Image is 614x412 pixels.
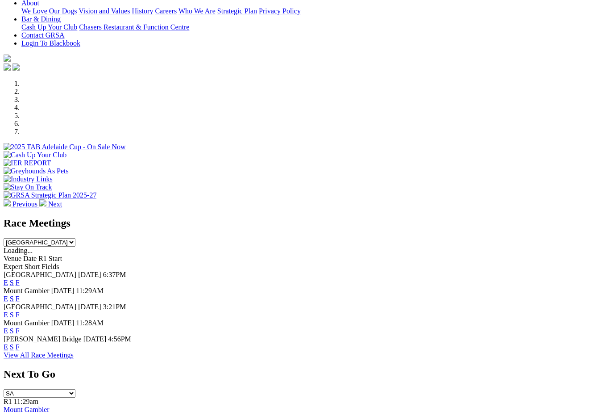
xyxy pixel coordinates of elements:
span: R1 [4,398,12,405]
a: E [4,295,8,303]
span: 11:29AM [76,287,104,294]
img: Cash Up Your Club [4,151,66,159]
span: 6:37PM [103,271,126,278]
a: S [10,343,14,351]
img: GRSA Strategic Plan 2025-27 [4,191,96,199]
span: [PERSON_NAME] Bridge [4,335,82,343]
img: 2025 TAB Adelaide Cup - On Sale Now [4,143,126,151]
div: Bar & Dining [21,23,610,31]
a: S [10,311,14,319]
a: Vision and Values [79,7,130,15]
span: Expert [4,263,23,270]
a: Contact GRSA [21,31,64,39]
span: Fields [41,263,59,270]
a: Chasers Restaurant & Function Centre [79,23,189,31]
a: Login To Blackbook [21,39,80,47]
img: facebook.svg [4,63,11,71]
img: IER REPORT [4,159,51,167]
img: Industry Links [4,175,53,183]
span: Mount Gambier [4,287,50,294]
a: Bar & Dining [21,15,61,23]
a: F [16,343,20,351]
h2: Race Meetings [4,217,610,229]
img: chevron-right-pager-white.svg [39,199,46,206]
a: E [4,311,8,319]
a: Careers [155,7,177,15]
a: E [4,327,8,335]
span: [DATE] [51,319,75,327]
a: F [16,327,20,335]
a: F [16,295,20,303]
a: S [10,327,14,335]
span: Date [23,255,37,262]
img: twitter.svg [12,63,20,71]
span: Next [48,200,62,208]
span: Venue [4,255,21,262]
a: Strategic Plan [217,7,257,15]
a: Next [39,200,62,208]
a: E [4,343,8,351]
a: History [132,7,153,15]
span: Loading... [4,247,33,254]
img: chevron-left-pager-white.svg [4,199,11,206]
a: Who We Are [178,7,216,15]
img: logo-grsa-white.png [4,55,11,62]
span: [DATE] [51,287,75,294]
span: [DATE] [78,303,101,311]
span: Mount Gambier [4,319,50,327]
img: Stay On Track [4,183,52,191]
span: [GEOGRAPHIC_DATA] [4,303,76,311]
span: Previous [12,200,37,208]
a: F [16,279,20,286]
a: View All Race Meetings [4,351,74,359]
span: 4:56PM [108,335,131,343]
h2: Next To Go [4,368,610,380]
a: Privacy Policy [259,7,301,15]
a: S [10,295,14,303]
a: E [4,279,8,286]
span: R1 Start [38,255,62,262]
a: Previous [4,200,39,208]
span: 11:28AM [76,319,104,327]
a: S [10,279,14,286]
div: About [21,7,610,15]
span: [GEOGRAPHIC_DATA] [4,271,76,278]
a: F [16,311,20,319]
a: We Love Our Dogs [21,7,77,15]
span: [DATE] [83,335,107,343]
img: Greyhounds As Pets [4,167,69,175]
span: 11:29am [14,398,38,405]
span: 3:21PM [103,303,126,311]
span: [DATE] [78,271,101,278]
span: Short [25,263,40,270]
a: Cash Up Your Club [21,23,77,31]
